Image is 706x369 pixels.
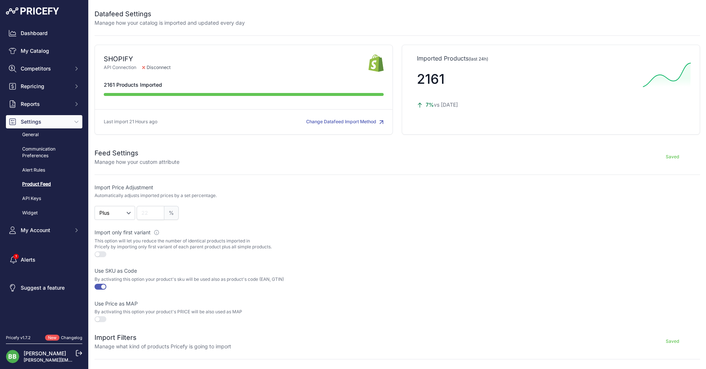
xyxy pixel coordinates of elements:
span: New [45,335,59,341]
a: Suggest a feature [6,281,82,294]
h2: Import Filters [95,332,231,343]
button: Saved [645,335,700,347]
span: Repricing [21,83,69,90]
p: Last import 21 Hours ago [104,118,157,125]
span: 2161 [417,71,445,87]
a: Communication Preferences [6,143,82,162]
input: 22 [137,206,164,220]
a: Widget [6,207,82,220]
p: vs [DATE] [417,101,637,108]
nav: Sidebar [6,27,82,326]
label: Use SKU as Code [95,267,395,275]
a: Product Feed [6,178,82,191]
a: API Keys [6,192,82,205]
div: Pricefy v1.7.2 [6,335,31,341]
button: Saved [645,151,700,163]
span: (last 24h) [469,56,488,62]
span: % [164,206,179,220]
p: API Connection [104,64,369,71]
span: 7% [426,101,434,108]
button: My Account [6,224,82,237]
a: [PERSON_NAME] [24,350,66,356]
span: 2161 Products Imported [104,81,162,89]
span: Disconnect [136,64,176,71]
button: Change Datafeed Import Method [306,118,384,125]
a: Dashboard [6,27,82,40]
img: Pricefy Logo [6,7,59,15]
p: Automatically adjusts imported prices by a set percentage. [95,193,217,199]
h2: Datafeed Settings [95,9,245,19]
a: General [6,128,82,141]
button: Settings [6,115,82,128]
a: [PERSON_NAME][EMAIL_ADDRESS][PERSON_NAME][DOMAIN_NAME] [24,357,174,363]
span: Competitors [21,65,69,72]
p: Imported Products [417,54,685,63]
a: Alerts [6,253,82,266]
a: Alert Rules [6,164,82,177]
h2: Feed Settings [95,148,179,158]
span: Settings [21,118,69,125]
label: Use Price as MAP [95,300,395,307]
a: My Catalog [6,44,82,58]
p: Manage what kind of products Pricefy is going to import [95,343,231,350]
div: SHOPIFY [104,54,369,64]
label: Import Price Adjustment [95,184,395,191]
button: Competitors [6,62,82,75]
p: Manage how your catalog is imported and updated every day [95,19,245,27]
a: Changelog [61,335,82,340]
span: My Account [21,227,69,234]
span: Reports [21,100,69,108]
p: This option will let you reduce the number of identical products imported in Pricefy by importing... [95,238,395,250]
label: Import only first variant [95,229,395,236]
p: By activating this option your product's sku will be used also as product's code (EAN, GTIN) [95,276,395,282]
button: Repricing [6,80,82,93]
button: Reports [6,97,82,111]
p: By activating this option your product's PRICE will be also used as MAP [95,309,395,315]
p: Manage how your custom attribute [95,158,179,166]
